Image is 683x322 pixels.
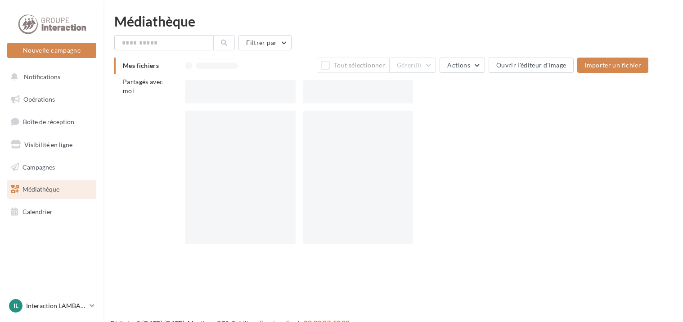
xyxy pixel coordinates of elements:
[24,73,60,80] span: Notifications
[414,62,422,69] span: (0)
[123,62,159,69] span: Mes fichiers
[447,61,470,69] span: Actions
[5,180,98,199] a: Médiathèque
[23,118,74,125] span: Boîte de réception
[489,58,574,73] button: Ouvrir l'éditeur d'image
[22,185,59,193] span: Médiathèque
[26,301,86,310] p: Interaction LAMBALLE
[123,78,163,94] span: Partagés avec moi
[584,61,641,69] span: Importer un fichier
[7,297,96,314] a: IL Interaction LAMBALLE
[389,58,436,73] button: Gérer(0)
[5,202,98,221] a: Calendrier
[238,35,292,50] button: Filtrer par
[5,112,98,131] a: Boîte de réception
[23,95,55,103] span: Opérations
[5,67,94,86] button: Notifications
[13,301,18,310] span: IL
[7,43,96,58] button: Nouvelle campagne
[114,14,672,28] div: Médiathèque
[5,90,98,109] a: Opérations
[577,58,648,73] button: Importer un fichier
[24,141,72,148] span: Visibilité en ligne
[5,158,98,177] a: Campagnes
[22,163,55,170] span: Campagnes
[440,58,485,73] button: Actions
[5,135,98,154] a: Visibilité en ligne
[317,58,389,73] button: Tout sélectionner
[22,208,53,215] span: Calendrier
